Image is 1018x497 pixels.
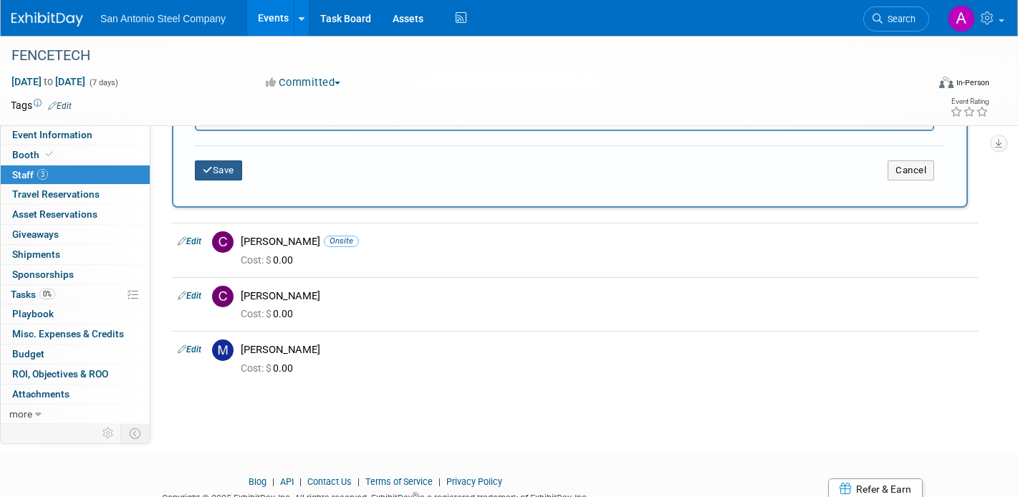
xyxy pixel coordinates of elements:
[6,43,906,69] div: FENCETECH
[42,76,55,87] span: to
[1,125,150,145] a: Event Information
[241,343,973,357] div: [PERSON_NAME]
[39,289,55,299] span: 0%
[12,388,69,400] span: Attachments
[212,339,234,361] img: M.jpg
[11,98,72,112] td: Tags
[1,324,150,344] a: Misc. Expenses & Credits
[296,476,305,487] span: |
[121,424,150,443] td: Toggle Event Tabs
[12,308,54,319] span: Playbook
[241,362,273,374] span: Cost: $
[12,129,92,140] span: Event Information
[249,476,266,487] a: Blog
[261,75,346,90] button: Committed
[1,304,150,324] a: Playbook
[37,169,48,180] span: 3
[1,285,150,304] a: Tasks0%
[12,149,56,160] span: Booth
[307,476,352,487] a: Contact Us
[178,291,201,301] a: Edit
[1,405,150,424] a: more
[12,208,97,220] span: Asset Reservations
[12,368,108,380] span: ROI, Objectives & ROO
[8,6,729,20] body: Rich Text Area. Press ALT-0 for help.
[100,13,226,24] span: San Antonio Steel Company
[1,344,150,364] a: Budget
[1,205,150,224] a: Asset Reservations
[241,308,273,319] span: Cost: $
[883,14,916,24] span: Search
[863,6,929,32] a: Search
[844,74,989,96] div: Event Format
[12,248,60,260] span: Shipments
[88,78,118,87] span: (7 days)
[324,236,359,246] span: Onsite
[1,385,150,404] a: Attachments
[1,145,150,165] a: Booth
[354,476,363,487] span: |
[939,77,954,88] img: Format-Inperson.png
[241,362,299,374] span: 0.00
[1,185,150,204] a: Travel Reservations
[269,476,278,487] span: |
[950,98,989,105] div: Event Rating
[956,77,989,88] div: In-Person
[48,101,72,111] a: Edit
[241,254,273,266] span: Cost: $
[12,328,124,339] span: Misc. Expenses & Credits
[11,75,86,88] span: [DATE] [DATE]
[1,365,150,384] a: ROI, Objectives & ROO
[12,269,74,280] span: Sponsorships
[1,245,150,264] a: Shipments
[178,344,201,354] a: Edit
[96,424,121,443] td: Personalize Event Tab Strip
[212,231,234,253] img: C.jpg
[12,228,59,240] span: Giveaways
[46,150,53,158] i: Booth reservation complete
[1,225,150,244] a: Giveaways
[212,286,234,307] img: C.jpg
[435,476,444,487] span: |
[365,476,433,487] a: Terms of Service
[12,348,44,360] span: Budget
[12,169,48,180] span: Staff
[446,476,502,487] a: Privacy Policy
[241,308,299,319] span: 0.00
[11,289,55,300] span: Tasks
[1,265,150,284] a: Sponsorships
[9,408,32,420] span: more
[241,235,973,248] div: [PERSON_NAME]
[241,254,299,266] span: 0.00
[195,160,242,180] button: Save
[280,476,294,487] a: API
[241,289,973,303] div: [PERSON_NAME]
[948,5,975,32] img: Ashton Rugh
[178,236,201,246] a: Edit
[1,165,150,185] a: Staff3
[12,188,100,200] span: Travel Reservations
[11,12,83,26] img: ExhibitDay
[888,160,934,180] button: Cancel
